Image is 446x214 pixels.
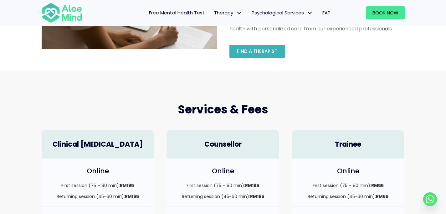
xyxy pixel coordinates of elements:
[48,166,148,176] h4: Online
[229,45,285,58] a: Find a therapist
[298,166,398,176] h4: Online
[173,193,273,200] p: Returning session (45-60 min):
[366,6,405,19] a: Book Now
[298,140,398,149] h4: Trainee
[48,140,148,149] h4: Clinical [MEDICAL_DATA]
[173,166,273,176] h4: Online
[252,9,313,16] span: Psychological Services
[250,193,264,200] strong: RM165
[209,6,247,19] a: TherapyTherapy: submenu
[305,8,315,18] span: Psychological Services: submenu
[245,182,259,189] strong: RM195
[235,8,244,18] span: Therapy: submenu
[214,9,242,16] span: Therapy
[120,182,134,189] strong: RM195
[42,3,82,23] img: Aloe mind Logo
[298,182,398,189] p: First session (75 – 90 min):
[173,182,273,189] p: First session (75 – 90 min):
[371,182,384,189] strong: RM55
[178,102,268,117] span: Services & Fees
[247,6,318,19] a: Psychological ServicesPsychological Services: submenu
[48,182,148,189] p: First session (75 – 90 min):
[423,192,437,206] a: Whatsapp
[372,9,398,16] span: Book Now
[318,6,335,19] a: EAP
[237,48,277,55] span: Find a therapist
[322,9,331,16] span: EAP
[144,6,209,19] a: Free Mental Health Test
[376,193,388,200] strong: RM55
[125,193,139,200] strong: RM165
[90,6,335,19] nav: Menu
[298,193,398,200] p: Returning session (45-60 min):
[149,9,205,16] span: Free Mental Health Test
[173,140,273,149] h4: Counsellor
[48,193,148,200] p: Returning session (45-60 min):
